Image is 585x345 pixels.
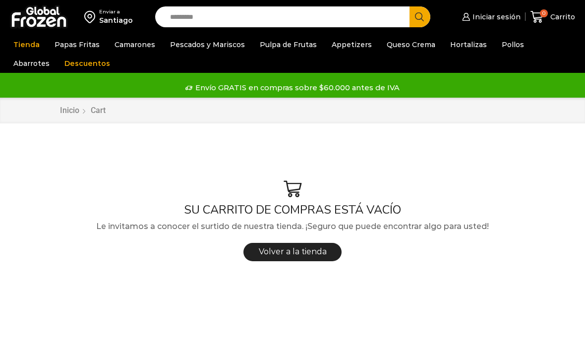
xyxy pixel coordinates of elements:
a: 0 Carrito [530,5,575,29]
span: Carrito [548,12,575,22]
a: Volver a la tienda [243,243,342,261]
img: address-field-icon.svg [84,8,99,25]
h1: SU CARRITO DE COMPRAS ESTÁ VACÍO [59,203,526,217]
span: Iniciar sesión [470,12,521,22]
a: Tienda [8,35,45,54]
div: Enviar a [99,8,133,15]
a: Inicio [59,105,80,116]
a: Iniciar sesión [460,7,520,27]
a: Appetizers [327,35,377,54]
span: Cart [91,106,106,115]
a: Pulpa de Frutas [255,35,322,54]
a: Pollos [497,35,529,54]
div: Santiago [99,15,133,25]
p: Le invitamos a conocer el surtido de nuestra tienda. ¡Seguro que puede encontrar algo para usted! [59,220,526,233]
button: Search button [409,6,430,27]
span: Volver a la tienda [259,247,327,256]
span: 0 [540,9,548,17]
a: Hortalizas [445,35,492,54]
a: Abarrotes [8,54,55,73]
a: Camarones [110,35,160,54]
a: Pescados y Mariscos [165,35,250,54]
a: Queso Crema [382,35,440,54]
a: Descuentos [59,54,115,73]
a: Papas Fritas [50,35,105,54]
